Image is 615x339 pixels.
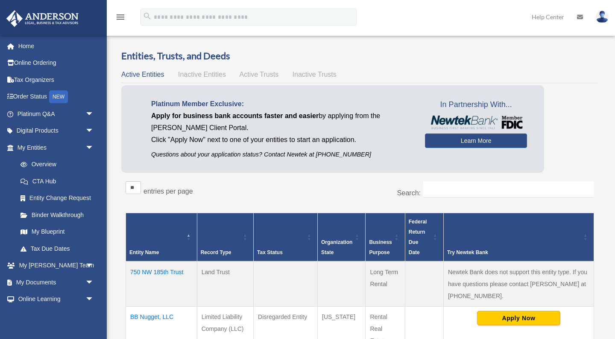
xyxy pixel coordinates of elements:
td: Land Trust [197,261,253,307]
td: 750 NW 185th Trust [126,261,197,307]
span: arrow_drop_down [85,274,102,291]
a: Platinum Q&Aarrow_drop_down [6,105,107,122]
a: My Entitiesarrow_drop_down [6,139,102,156]
a: CTA Hub [12,173,102,190]
a: My [PERSON_NAME] Teamarrow_drop_down [6,257,107,274]
a: Learn More [425,133,527,148]
a: menu [115,15,126,22]
div: Try Newtek Bank [447,247,581,258]
i: search [143,12,152,21]
span: Inactive Entities [178,71,226,78]
a: Tax Due Dates [12,240,102,257]
a: Online Learningarrow_drop_down [6,291,107,308]
span: arrow_drop_down [85,307,102,325]
th: Business Purpose: Activate to sort [366,213,405,261]
span: arrow_drop_down [85,105,102,123]
span: Inactive Trusts [293,71,337,78]
span: Apply for business bank accounts faster and easier [151,112,319,119]
label: Search: [397,189,421,197]
span: arrow_drop_down [85,257,102,275]
td: Newtek Bank does not support this entity type. If you have questions please contact [PERSON_NAME]... [443,261,594,307]
button: Apply Now [477,311,560,325]
a: Binder Walkthrough [12,206,102,223]
p: Click "Apply Now" next to one of your entities to start an application. [151,134,412,146]
a: My Blueprint [12,223,102,240]
a: Billingarrow_drop_down [6,307,107,325]
span: Active Trusts [240,71,279,78]
span: arrow_drop_down [85,122,102,140]
div: NEW [49,90,68,103]
a: Entity Change Request [12,190,102,207]
th: Tax Status: Activate to sort [254,213,318,261]
label: entries per page [143,188,193,195]
span: In Partnership With... [425,98,527,112]
span: arrow_drop_down [85,139,102,156]
h3: Entities, Trusts, and Deeds [121,49,598,63]
span: Business Purpose [369,239,392,255]
td: Long Term Rental [366,261,405,307]
img: Anderson Advisors Platinum Portal [4,10,81,27]
span: Organization State [321,239,352,255]
span: Active Entities [121,71,164,78]
img: User Pic [596,11,609,23]
a: Order StatusNEW [6,88,107,106]
span: Entity Name [129,249,159,255]
span: Record Type [201,249,231,255]
th: Organization State: Activate to sort [318,213,366,261]
a: Digital Productsarrow_drop_down [6,122,107,139]
th: Try Newtek Bank : Activate to sort [443,213,594,261]
th: Federal Return Due Date: Activate to sort [405,213,443,261]
th: Record Type: Activate to sort [197,213,253,261]
th: Entity Name: Activate to invert sorting [126,213,197,261]
p: Platinum Member Exclusive: [151,98,412,110]
span: Federal Return Due Date [409,219,427,255]
a: Home [6,38,107,55]
a: Online Ordering [6,55,107,72]
a: Overview [12,156,98,173]
span: Tax Status [257,249,283,255]
a: Tax Organizers [6,71,107,88]
p: by applying from the [PERSON_NAME] Client Portal. [151,110,412,134]
img: NewtekBankLogoSM.png [429,116,523,129]
i: menu [115,12,126,22]
span: arrow_drop_down [85,291,102,308]
a: My Documentsarrow_drop_down [6,274,107,291]
p: Questions about your application status? Contact Newtek at [PHONE_NUMBER] [151,149,412,160]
